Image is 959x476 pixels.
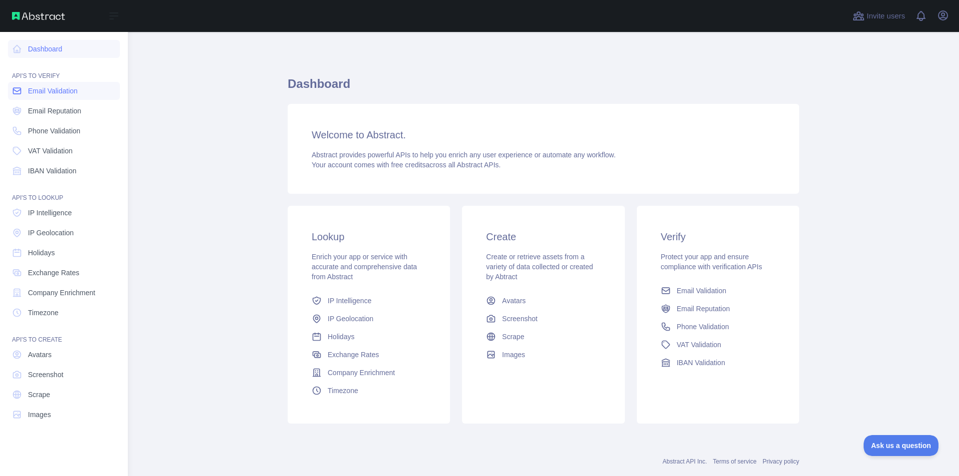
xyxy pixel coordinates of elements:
a: IP Geolocation [308,310,430,328]
h3: Verify [661,230,775,244]
span: Your account comes with across all Abstract APIs. [312,161,500,169]
a: Scrape [8,386,120,404]
a: Company Enrichment [8,284,120,302]
span: Holidays [28,248,55,258]
h3: Welcome to Abstract. [312,128,775,142]
a: Avatars [8,346,120,364]
span: IP Intelligence [28,208,72,218]
span: Company Enrichment [28,288,95,298]
span: Screenshot [28,370,63,380]
a: Terms of service [713,458,756,465]
a: Privacy policy [763,458,799,465]
span: Timezone [328,386,358,396]
span: Create or retrieve assets from a variety of data collected or created by Abtract [486,253,593,281]
a: VAT Validation [657,336,779,354]
span: Holidays [328,332,355,342]
a: IP Geolocation [8,224,120,242]
span: Enrich your app or service with accurate and comprehensive data from Abstract [312,253,417,281]
span: Scrape [502,332,524,342]
iframe: Toggle Customer Support [864,435,939,456]
a: Exchange Rates [308,346,430,364]
a: Email Validation [657,282,779,300]
a: Phone Validation [657,318,779,336]
a: Screenshot [482,310,604,328]
span: Phone Validation [677,322,729,332]
span: Email Reputation [677,304,730,314]
img: Abstract API [12,12,65,20]
button: Invite users [851,8,907,24]
a: IBAN Validation [657,354,779,372]
a: IP Intelligence [308,292,430,310]
a: IBAN Validation [8,162,120,180]
span: IBAN Validation [28,166,76,176]
span: Abstract provides powerful APIs to help you enrich any user experience or automate any workflow. [312,151,616,159]
a: Email Validation [8,82,120,100]
span: IP Intelligence [328,296,372,306]
a: VAT Validation [8,142,120,160]
a: IP Intelligence [8,204,120,222]
a: Company Enrichment [308,364,430,382]
span: Avatars [28,350,51,360]
a: Abstract API Inc. [663,458,707,465]
div: API'S TO VERIFY [8,60,120,80]
h3: Lookup [312,230,426,244]
a: Exchange Rates [8,264,120,282]
a: Phone Validation [8,122,120,140]
a: Holidays [308,328,430,346]
a: Scrape [482,328,604,346]
span: Screenshot [502,314,537,324]
span: Exchange Rates [28,268,79,278]
span: Invite users [867,10,905,22]
span: Protect your app and ensure compliance with verification APIs [661,253,762,271]
a: Email Reputation [657,300,779,318]
div: API'S TO LOOKUP [8,182,120,202]
h3: Create [486,230,600,244]
span: Phone Validation [28,126,80,136]
span: Avatars [502,296,525,306]
a: Images [8,406,120,424]
span: Scrape [28,390,50,400]
a: Images [482,346,604,364]
span: VAT Validation [28,146,72,156]
a: Timezone [8,304,120,322]
span: Email Validation [28,86,77,96]
a: Timezone [308,382,430,400]
span: VAT Validation [677,340,721,350]
a: Avatars [482,292,604,310]
h1: Dashboard [288,76,799,100]
span: IP Geolocation [28,228,74,238]
span: Images [502,350,525,360]
span: free credits [391,161,426,169]
span: Images [28,410,51,420]
div: API'S TO CREATE [8,324,120,344]
a: Holidays [8,244,120,262]
span: IP Geolocation [328,314,374,324]
a: Dashboard [8,40,120,58]
span: IBAN Validation [677,358,725,368]
a: Email Reputation [8,102,120,120]
a: Screenshot [8,366,120,384]
span: Timezone [28,308,58,318]
span: Email Validation [677,286,726,296]
span: Email Reputation [28,106,81,116]
span: Exchange Rates [328,350,379,360]
span: Company Enrichment [328,368,395,378]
